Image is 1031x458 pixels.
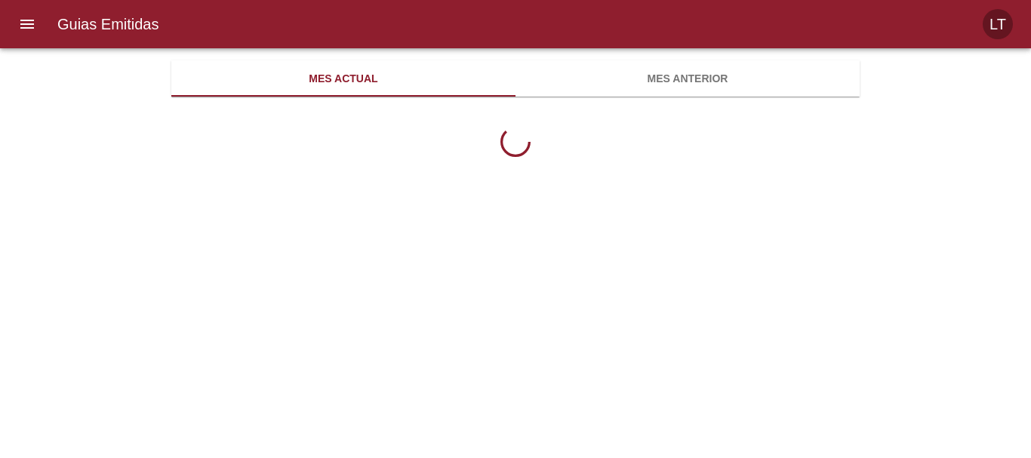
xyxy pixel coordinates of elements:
[180,69,506,88] span: Mes actual
[9,6,45,42] button: menu
[57,12,159,36] h6: Guias Emitidas
[171,60,860,97] div: Tabs Mes Actual o Mes Anterior
[983,9,1013,39] div: LT
[525,69,851,88] span: Mes anterior
[983,9,1013,39] div: Abrir información de usuario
